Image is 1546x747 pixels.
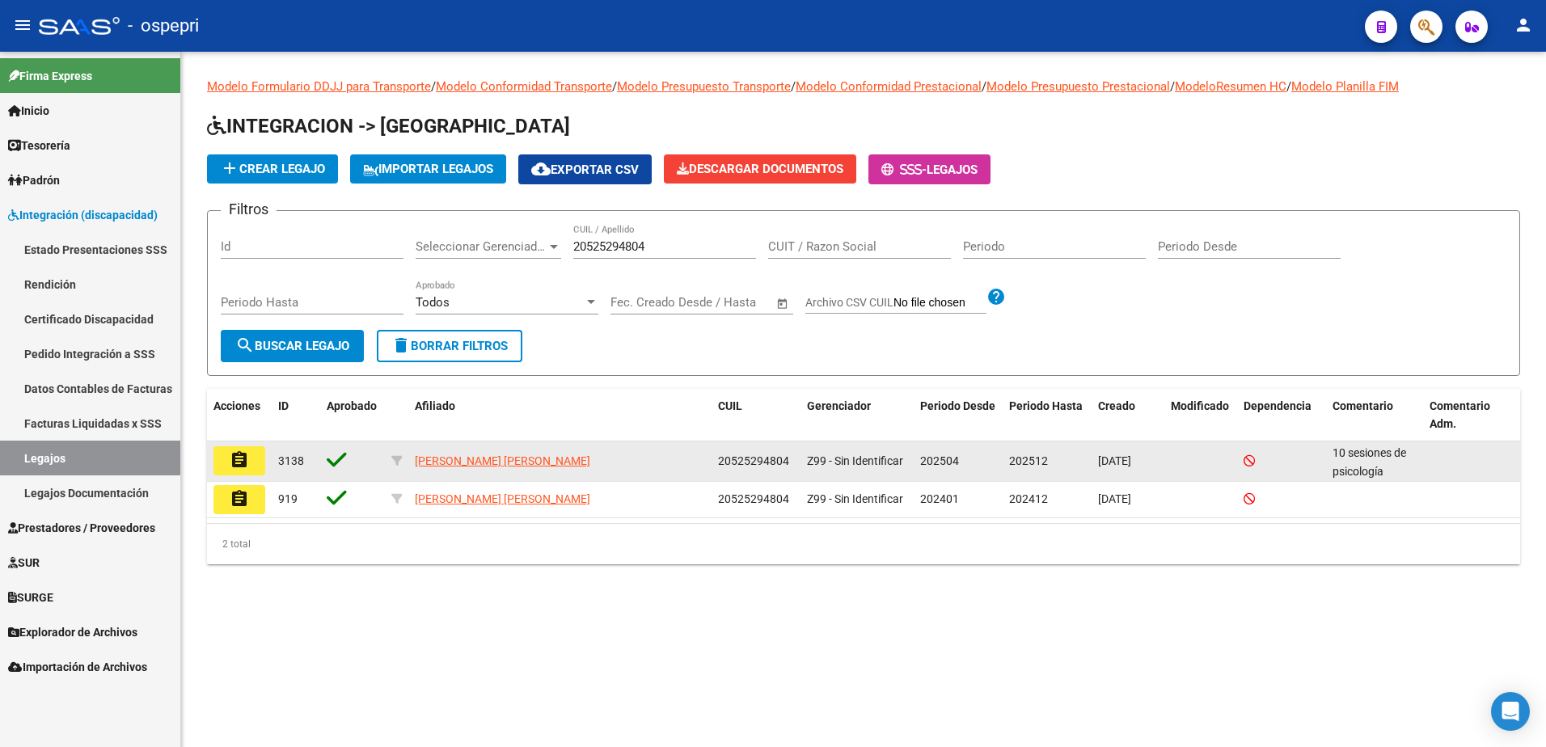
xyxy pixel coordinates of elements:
a: Modelo Presupuesto Transporte [617,79,791,94]
mat-icon: assignment [230,489,249,509]
span: Archivo CSV CUIL [805,296,893,309]
span: 20525294804 [718,492,789,505]
datatable-header-cell: Periodo Desde [914,389,1003,442]
a: Modelo Conformidad Transporte [436,79,612,94]
span: Dependencia [1244,399,1312,412]
datatable-header-cell: ID [272,389,320,442]
span: [DATE] [1098,492,1131,505]
span: 202412 [1009,492,1048,505]
span: Prestadores / Proveedores [8,519,155,537]
a: Modelo Conformidad Prestacional [796,79,982,94]
span: Comentario Adm. [1430,399,1490,431]
datatable-header-cell: Modificado [1164,389,1237,442]
span: Gerenciador [807,399,871,412]
span: Aprobado [327,399,377,412]
span: Comentario [1333,399,1393,412]
span: 20525294804 [718,454,789,467]
button: Descargar Documentos [664,154,856,184]
span: Exportar CSV [531,162,639,177]
span: Todos [416,295,450,310]
span: Z99 - Sin Identificar [807,454,903,467]
span: Periodo Desde [920,399,995,412]
span: Creado [1098,399,1135,412]
mat-icon: delete [391,336,411,355]
span: ID [278,399,289,412]
span: Acciones [213,399,260,412]
button: IMPORTAR LEGAJOS [350,154,506,184]
span: - [881,162,927,177]
mat-icon: add [220,158,239,178]
span: Tesorería [8,137,70,154]
span: Seleccionar Gerenciador [416,239,547,254]
span: INTEGRACION -> [GEOGRAPHIC_DATA] [207,115,570,137]
datatable-header-cell: Afiliado [408,389,712,442]
a: Modelo Formulario DDJJ para Transporte [207,79,431,94]
input: Archivo CSV CUIL [893,296,986,310]
datatable-header-cell: Comentario [1326,389,1423,442]
span: Borrar Filtros [391,339,508,353]
span: Afiliado [415,399,455,412]
mat-icon: cloud_download [531,159,551,179]
datatable-header-cell: Acciones [207,389,272,442]
span: 3138 [278,454,304,467]
datatable-header-cell: Comentario Adm. [1423,389,1520,442]
span: Legajos [927,162,978,177]
mat-icon: menu [13,15,32,35]
a: Modelo Planilla FIM [1291,79,1399,94]
span: IMPORTAR LEGAJOS [363,162,493,176]
span: 202401 [920,492,959,505]
mat-icon: help [986,287,1006,306]
span: Crear Legajo [220,162,325,176]
a: Modelo Presupuesto Prestacional [986,79,1170,94]
span: 919 [278,492,298,505]
span: [DATE] [1098,454,1131,467]
div: 2 total [207,524,1520,564]
span: 202512 [1009,454,1048,467]
button: Exportar CSV [518,154,652,184]
span: Padrón [8,171,60,189]
h3: Filtros [221,198,277,221]
span: [PERSON_NAME] [PERSON_NAME] [415,454,590,467]
span: Descargar Documentos [677,162,843,176]
button: Crear Legajo [207,154,338,184]
a: ModeloResumen HC [1175,79,1286,94]
span: 202504 [920,454,959,467]
span: Inicio [8,102,49,120]
span: Firma Express [8,67,92,85]
span: Explorador de Archivos [8,623,137,641]
span: Modificado [1171,399,1229,412]
input: Fecha inicio [610,295,676,310]
span: Integración (discapacidad) [8,206,158,224]
datatable-header-cell: Creado [1092,389,1164,442]
button: Borrar Filtros [377,330,522,362]
span: - ospepri [128,8,199,44]
datatable-header-cell: Gerenciador [800,389,914,442]
span: SURGE [8,589,53,606]
mat-icon: search [235,336,255,355]
span: Buscar Legajo [235,339,349,353]
span: SUR [8,554,40,572]
span: Z99 - Sin Identificar [807,492,903,505]
span: [PERSON_NAME] [PERSON_NAME] [415,492,590,505]
button: Open calendar [774,294,792,313]
input: Fecha fin [691,295,769,310]
div: / / / / / / [207,78,1520,564]
span: Importación de Archivos [8,658,147,676]
button: -Legajos [868,154,991,184]
mat-icon: assignment [230,450,249,470]
mat-icon: person [1514,15,1533,35]
datatable-header-cell: Aprobado [320,389,385,442]
datatable-header-cell: Periodo Hasta [1003,389,1092,442]
datatable-header-cell: Dependencia [1237,389,1326,442]
span: CUIL [718,399,742,412]
datatable-header-cell: CUIL [712,389,800,442]
div: Open Intercom Messenger [1491,692,1530,731]
span: Periodo Hasta [1009,399,1083,412]
button: Buscar Legajo [221,330,364,362]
